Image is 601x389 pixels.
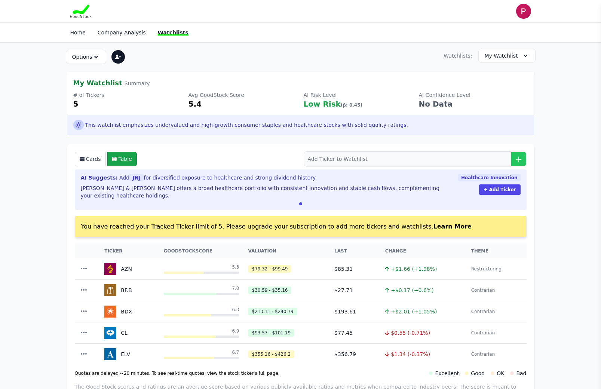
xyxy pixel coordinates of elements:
[159,243,244,258] th: Score
[444,52,472,59] span: Watchlists:
[100,322,159,343] td: CL
[419,91,528,99] div: AI Confidence Level
[458,174,520,181] span: Healthcare Innovation
[419,99,528,109] div: No Data
[188,99,298,109] div: 5.4
[248,308,297,315] div: $213.11 - $240.79
[75,370,280,376] span: Quotes are delayed ~20 minutes. To see real-time quotes, view the stock ticker's full page.
[429,370,459,377] span: Excellent
[304,151,527,166] input: Add Ticker to Watchlist
[391,330,430,336] span: $0.55 (-0.71%)
[391,266,437,272] span: +$1.66 (+1.98%)
[107,152,137,166] button: Table
[73,99,183,109] div: 5
[391,287,433,293] span: +$0.17 (+0.6%)
[104,284,116,296] img: BF.B.svg
[491,370,504,377] span: OK
[100,280,159,301] td: BF.B
[104,263,116,275] img: AZN.L.svg
[485,52,518,59] span: My Watchlist
[164,248,196,254] span: GoodStock
[330,322,381,344] td: $77.45
[467,243,527,258] th: Theme
[70,4,92,18] img: Goodstock Logo
[248,329,295,337] div: $93.57 - $101.19
[70,30,86,36] a: Home
[471,265,502,273] div: Restructuring
[75,152,137,166] div: View toggle
[104,348,116,360] img: ANTM.svg
[81,223,472,230] span: You have reached your Tracked Ticker limit of 5. Please upgrade your subscription to add more tic...
[81,185,440,199] span: [PERSON_NAME] & [PERSON_NAME] offers a broad healthcare portfolio with consistent innovation and ...
[510,370,526,377] span: Bad
[330,258,381,280] td: $85.31
[330,344,381,365] td: $356.79
[158,30,188,36] a: Watchlists
[75,152,106,166] button: Cards
[381,243,467,258] th: Change
[516,4,531,19] img: user photo
[244,243,330,258] th: Valuation
[69,365,533,377] div: Table navigation
[232,285,239,291] span: 7.0
[248,287,292,294] div: $30.59 - $35.16
[119,174,316,181] span: Add for diversified exposure to healthcare and strong dividend history
[330,243,381,258] th: Last
[232,349,239,355] span: 6.7
[73,79,122,87] span: My Watchlist
[81,174,118,181] span: AI Suggests:
[129,174,144,181] span: JNJ
[125,80,150,86] span: Summary
[330,301,381,322] td: $193.61
[471,350,495,358] div: Contrarian
[471,329,495,337] div: Contrarian
[100,344,159,365] td: ELV
[304,91,413,99] div: AI Risk Level
[330,280,381,301] td: $27.71
[104,306,116,318] img: BDX.svg
[479,184,520,195] button: + Add Ticker
[232,307,239,313] span: 6.3
[478,49,536,63] button: My Watchlist
[232,264,239,270] span: 5.3
[433,222,472,231] button: Learn More
[104,327,116,339] img: CL.svg
[471,308,495,315] div: Contrarian
[232,328,239,334] span: 6.9
[100,243,159,258] th: Ticker
[188,91,298,99] div: Avg GoodStock Score
[85,121,408,129] span: This watchlist emphasizes undervalued and high-growth consumer staples and healthcare stocks with...
[465,370,485,377] span: Good
[73,91,183,99] div: # of Tickers
[73,120,84,130] span: Ask AI
[248,265,292,273] div: $79.32 - $99.49
[341,102,362,108] span: (β: 0.45)
[100,301,159,322] td: BDX
[471,287,495,294] div: Contrarian
[66,50,106,64] button: Options
[391,351,430,357] span: $1.34 (-0.37%)
[391,309,437,315] span: +$2.01 (+1.05%)
[304,99,413,109] div: Low Risk
[248,350,295,358] div: $355.16 - $426.2
[98,30,146,36] a: Company Analysis
[100,258,159,279] td: AZN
